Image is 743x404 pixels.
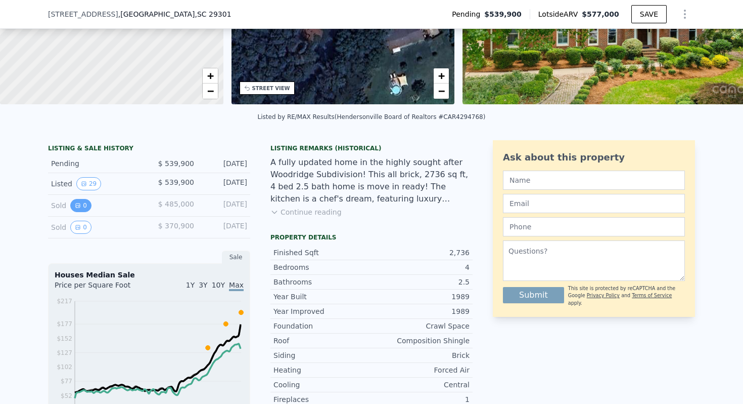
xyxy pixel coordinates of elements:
[252,85,290,92] div: STREET VIEW
[61,392,72,399] tspan: $52
[675,4,695,24] button: Show Options
[51,221,141,234] div: Sold
[371,350,470,360] div: Brick
[371,365,470,375] div: Forced Air
[202,199,247,212] div: [DATE]
[503,150,685,165] div: Ask about this property
[51,199,141,212] div: Sold
[118,9,231,19] span: , [GEOGRAPHIC_DATA]
[273,248,371,258] div: Finished Sqft
[202,177,247,190] div: [DATE]
[273,277,371,287] div: Bathrooms
[229,281,244,291] span: Max
[57,320,72,328] tspan: $177
[55,280,149,296] div: Price per Square Foot
[371,277,470,287] div: 2.5
[61,378,72,385] tspan: $77
[371,321,470,331] div: Crawl Space
[273,321,371,331] div: Foundation
[538,9,582,19] span: Lotside ARV
[270,207,342,217] button: Continue reading
[158,200,194,208] span: $ 485,000
[273,336,371,346] div: Roof
[438,69,445,82] span: +
[76,177,101,190] button: View historical data
[631,5,667,23] button: SAVE
[273,292,371,302] div: Year Built
[199,281,207,289] span: 3Y
[484,9,522,19] span: $539,900
[195,10,231,18] span: , SC 29301
[503,287,564,303] button: Submit
[57,335,72,342] tspan: $152
[207,69,213,82] span: +
[51,177,141,190] div: Listed
[371,336,470,346] div: Composition Shingle
[57,363,72,371] tspan: $102
[568,285,685,307] div: This site is protected by reCAPTCHA and the Google and apply.
[51,158,141,169] div: Pending
[222,251,250,264] div: Sale
[212,281,225,289] span: 10Y
[503,171,685,190] input: Name
[434,84,449,99] a: Zoom out
[57,349,72,356] tspan: $127
[55,270,244,280] div: Houses Median Sale
[434,68,449,84] a: Zoom in
[202,221,247,234] div: [DATE]
[371,262,470,272] div: 4
[70,221,91,234] button: View historical data
[202,158,247,169] div: [DATE]
[371,380,470,390] div: Central
[270,144,473,152] div: Listing Remarks (Historical)
[207,85,213,97] span: −
[158,159,194,168] span: $ 539,900
[158,178,194,186] span: $ 539,900
[273,306,371,316] div: Year Improved
[186,281,195,289] span: 1Y
[273,365,371,375] div: Heating
[273,350,371,360] div: Siding
[371,248,470,258] div: 2,736
[270,156,473,205] div: A fully updated home in the highly sought after Woodridge Subdivision! This all brick, 2736 sq ft...
[273,380,371,390] div: Cooling
[270,233,473,241] div: Property details
[70,199,91,212] button: View historical data
[273,262,371,272] div: Bedrooms
[203,68,218,84] a: Zoom in
[587,293,620,298] a: Privacy Policy
[632,293,672,298] a: Terms of Service
[582,10,619,18] span: $577,000
[48,9,118,19] span: [STREET_ADDRESS]
[503,217,685,236] input: Phone
[48,144,250,154] div: LISTING & SALE HISTORY
[438,85,445,97] span: −
[452,9,484,19] span: Pending
[158,222,194,230] span: $ 370,900
[371,292,470,302] div: 1989
[203,84,218,99] a: Zoom out
[258,113,486,120] div: Listed by RE/MAX Results (Hendersonville Board of Realtors #CAR4294768)
[57,298,72,305] tspan: $217
[503,194,685,213] input: Email
[371,306,470,316] div: 1989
